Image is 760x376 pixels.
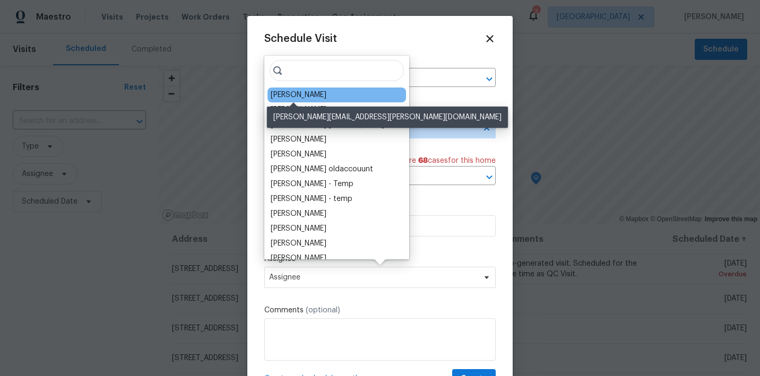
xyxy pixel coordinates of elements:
span: There are case s for this home [385,155,496,166]
span: Schedule Visit [264,33,337,44]
label: Comments [264,305,496,316]
span: Close [484,33,496,45]
span: (optional) [306,307,340,314]
span: Assignee [269,273,477,282]
div: [PERSON_NAME] oldaccouunt [271,164,373,174]
button: Open [482,170,497,185]
div: [PERSON_NAME] - Temp [271,179,353,189]
div: [PERSON_NAME][EMAIL_ADDRESS][PERSON_NAME][DOMAIN_NAME] [267,107,508,128]
div: [PERSON_NAME] [271,253,326,264]
div: [PERSON_NAME] [271,223,326,234]
div: [PERSON_NAME] [271,149,326,160]
button: Open [482,72,497,86]
div: [PERSON_NAME] [271,238,326,249]
span: 68 [418,157,428,164]
div: [PERSON_NAME] [271,134,326,145]
div: [PERSON_NAME] - temp [271,194,352,204]
div: [PERSON_NAME] [271,90,326,100]
div: [PERSON_NAME] [271,104,326,115]
div: [PERSON_NAME] [271,208,326,219]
